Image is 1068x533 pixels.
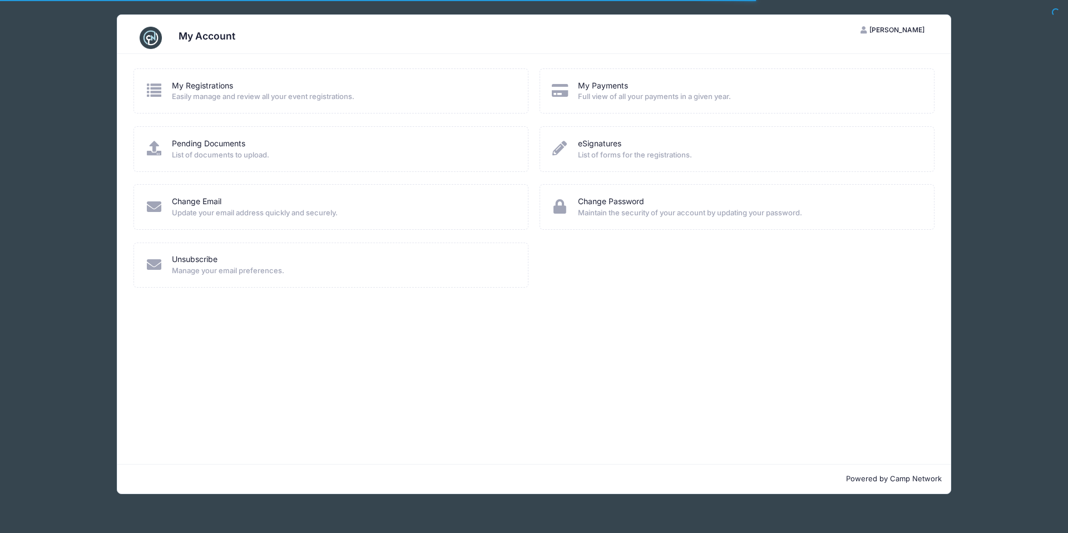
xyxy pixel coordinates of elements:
[578,91,919,102] span: Full view of all your payments in a given year.
[172,80,233,92] a: My Registrations
[869,26,924,34] span: [PERSON_NAME]
[172,196,221,208] a: Change Email
[578,138,621,150] a: eSignatures
[172,150,513,161] span: List of documents to upload.
[172,254,217,265] a: Unsubscribe
[578,80,628,92] a: My Payments
[179,30,235,42] h3: My Account
[172,138,245,150] a: Pending Documents
[578,196,644,208] a: Change Password
[140,27,162,49] img: CampNetwork
[851,21,934,40] button: [PERSON_NAME]
[172,265,513,277] span: Manage your email preferences.
[172,208,513,219] span: Update your email address quickly and securely.
[578,208,919,219] span: Maintain the security of your account by updating your password.
[578,150,919,161] span: List of forms for the registrations.
[126,473,942,485] p: Powered by Camp Network
[172,91,513,102] span: Easily manage and review all your event registrations.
